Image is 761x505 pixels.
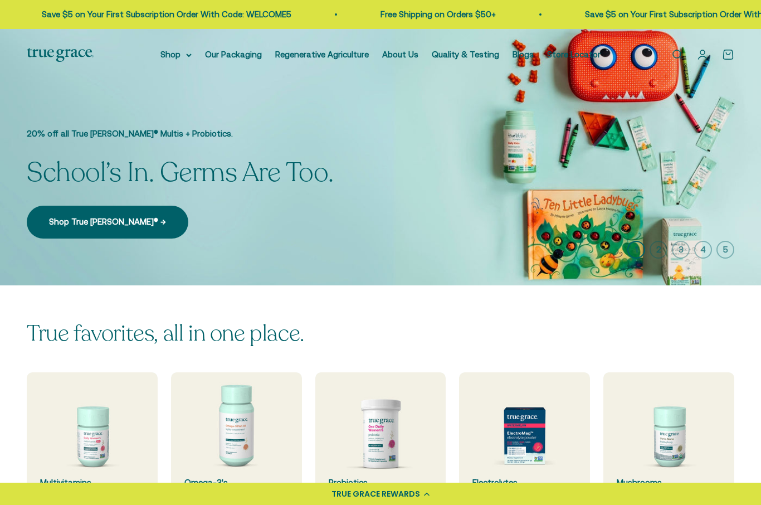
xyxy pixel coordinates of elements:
[27,127,333,140] p: 20% off all True [PERSON_NAME]® Multis + Probiotics.
[472,476,577,489] div: Electrolytes
[432,50,499,59] a: Quality & Testing
[694,241,712,259] button: 4
[275,50,369,59] a: Regenerative Agriculture
[42,8,291,21] p: Save $5 on Your First Subscription Order With Code: WELCOME5
[672,241,690,259] button: 3
[382,50,418,59] a: About Us
[547,50,601,59] a: Store Locator
[205,50,262,59] a: Our Packaging
[627,241,645,259] button: 1
[27,154,333,191] split-lines: School’s In. Germs Are Too.
[160,48,192,61] summary: Shop
[617,476,721,489] div: Mushrooms
[27,318,304,348] split-lines: True favorites, all in one place.
[650,241,667,259] button: 2
[459,372,590,503] a: Electrolytes
[716,241,734,259] button: 5
[603,372,734,503] a: Mushrooms
[329,476,433,489] div: Probiotics
[184,476,289,489] div: Omega-3's
[40,476,144,489] div: Multivitamins
[331,488,420,500] div: TRUE GRACE REWARDS
[171,372,302,503] a: Omega-3's
[27,206,188,238] a: Shop True [PERSON_NAME]® →
[513,50,534,59] a: Blogs
[380,9,496,19] a: Free Shipping on Orders $50+
[27,372,158,503] a: Multivitamins
[315,372,446,503] a: Probiotics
